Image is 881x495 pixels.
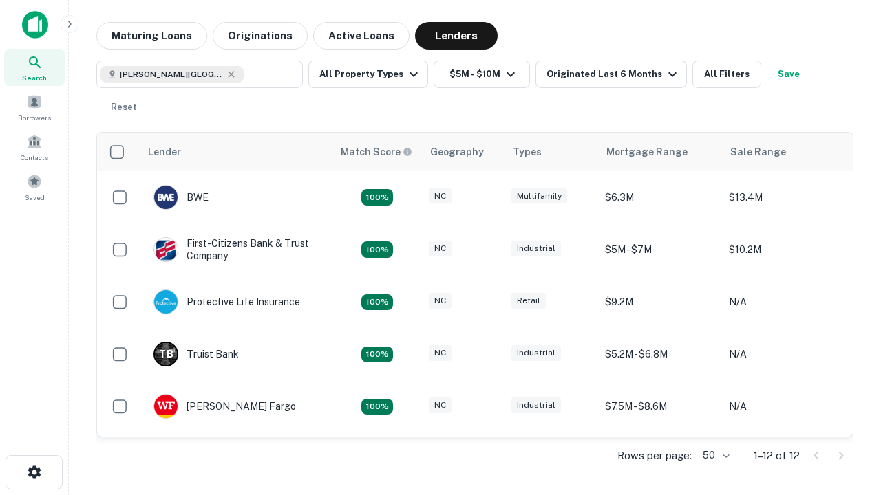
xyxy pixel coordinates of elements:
[511,397,561,413] div: Industrial
[429,293,452,309] div: NC
[102,93,146,121] button: Reset
[361,241,393,258] div: Matching Properties: 2, hasApolloMatch: undefined
[429,188,452,204] div: NC
[361,294,393,311] div: Matching Properties: 2, hasApolloMatch: undefined
[341,144,412,159] div: Capitalize uses an advanced AI algorithm to match your search with the best lender. The match sco...
[159,347,173,362] p: T B
[308,60,428,88] button: All Property Types
[4,168,65,206] a: Saved
[692,60,761,88] button: All Filters
[812,341,881,407] iframe: Chat Widget
[332,133,422,171] th: Capitalize uses an advanced AI algorithm to match your search with the best lender. The match sco...
[153,394,296,419] div: [PERSON_NAME] Fargo
[361,346,393,363] div: Matching Properties: 3, hasApolloMatch: undefined
[722,223,846,276] td: $10.2M
[361,399,393,415] div: Matching Properties: 2, hasApolloMatch: undefined
[154,395,178,418] img: picture
[730,144,786,160] div: Sale Range
[598,328,722,380] td: $5.2M - $6.8M
[511,188,567,204] div: Multifamily
[430,144,484,160] div: Geography
[598,133,722,171] th: Mortgage Range
[598,171,722,223] td: $6.3M
[429,397,452,413] div: NC
[697,445,732,465] div: 50
[754,448,800,464] p: 1–12 of 12
[598,276,722,328] td: $9.2M
[148,144,181,160] div: Lender
[511,345,561,361] div: Industrial
[606,144,688,160] div: Mortgage Range
[154,290,178,313] img: picture
[21,152,48,163] span: Contacts
[422,133,505,171] th: Geography
[140,133,332,171] th: Lender
[154,186,178,209] img: picture
[4,49,65,86] a: Search
[535,60,687,88] button: Originated Last 6 Months
[25,192,45,203] span: Saved
[505,133,598,171] th: Types
[22,11,48,38] img: capitalize-icon.png
[4,89,65,126] a: Borrowers
[18,112,51,123] span: Borrowers
[722,432,846,485] td: N/A
[511,293,546,309] div: Retail
[598,432,722,485] td: $8.8M
[4,129,65,166] a: Contacts
[153,237,319,262] div: First-citizens Bank & Trust Company
[96,22,207,49] button: Maturing Loans
[22,72,47,83] span: Search
[154,238,178,261] img: picture
[153,289,300,314] div: Protective Life Insurance
[617,448,692,464] p: Rows per page:
[598,223,722,276] td: $5M - $7M
[722,328,846,380] td: N/A
[546,66,681,82] div: Originated Last 6 Months
[722,171,846,223] td: $13.4M
[598,380,722,432] td: $7.5M - $8.6M
[767,60,811,88] button: Save your search to get updates of matches that match your search criteria.
[415,22,498,49] button: Lenders
[429,345,452,361] div: NC
[153,342,239,366] div: Truist Bank
[722,276,846,328] td: N/A
[213,22,308,49] button: Originations
[722,133,846,171] th: Sale Range
[511,241,561,256] div: Industrial
[361,189,393,206] div: Matching Properties: 2, hasApolloMatch: undefined
[722,380,846,432] td: N/A
[434,60,530,88] button: $5M - $10M
[513,144,542,160] div: Types
[313,22,410,49] button: Active Loans
[120,68,223,80] span: [PERSON_NAME][GEOGRAPHIC_DATA], [GEOGRAPHIC_DATA]
[429,241,452,256] div: NC
[341,144,410,159] h6: Match Score
[153,185,209,210] div: BWE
